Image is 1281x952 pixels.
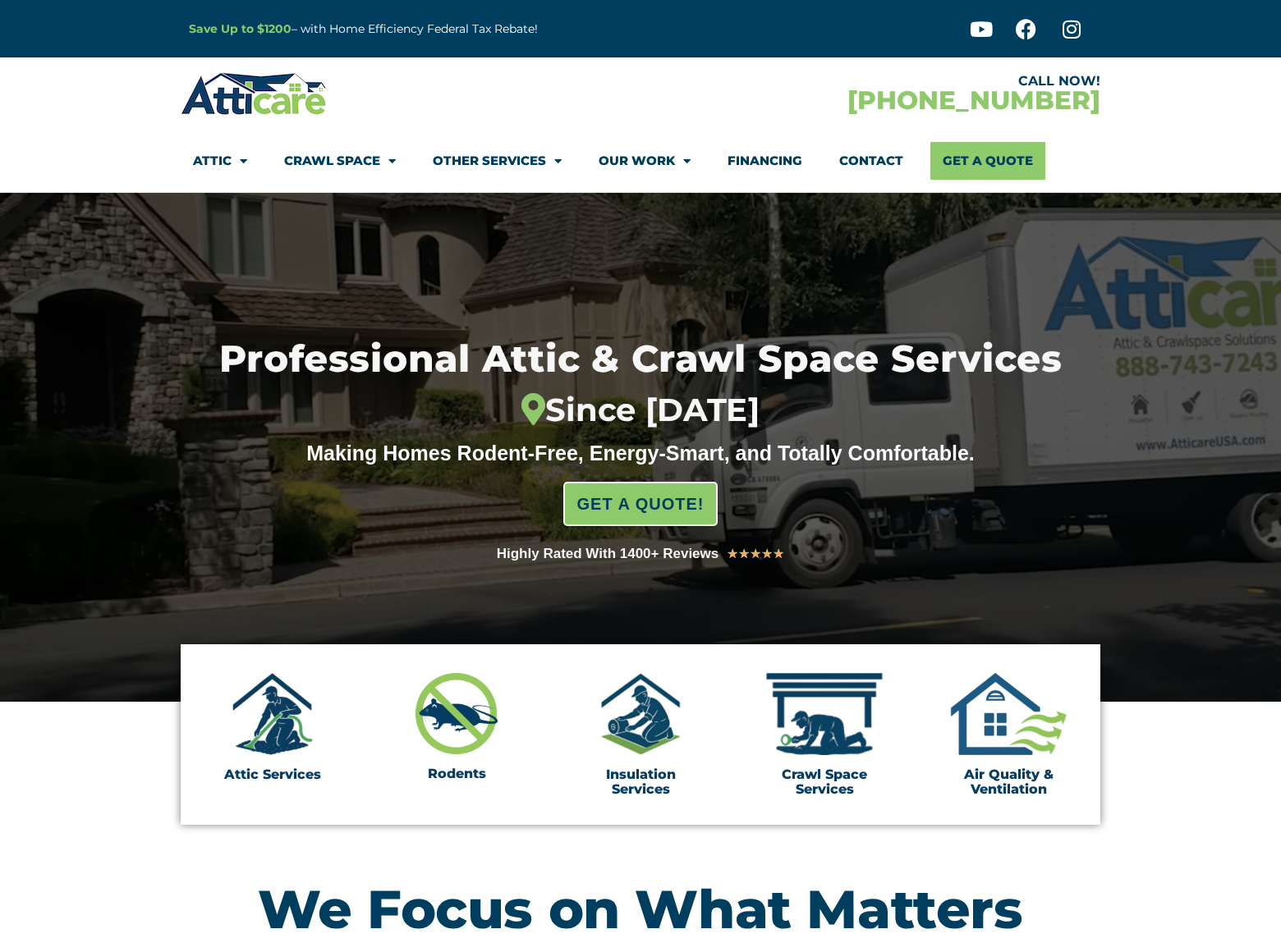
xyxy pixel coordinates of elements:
h1: Professional Attic & Crawl Space Services [132,341,1149,430]
a: Rodents [428,766,486,781]
a: Air Quality & Ventilation [964,767,1054,797]
a: Attic [193,142,247,180]
a: GET A QUOTE! [563,482,719,526]
h2: We Focus on What Matters [189,882,1092,936]
i: ★ [738,543,750,565]
div: Making Homes Rodent-Free, Energy-Smart, and Totally Comfortable. [275,441,1006,465]
a: Other Services [433,142,562,180]
span: GET A QUOTE! [577,487,705,520]
i: ★ [727,543,738,565]
i: ★ [750,543,761,565]
a: Contact [839,142,903,180]
a: Save Up to $1200 [189,21,292,36]
p: – with Home Efficiency Federal Tax Rebate! [189,20,721,39]
a: Crawl Space [284,142,396,180]
a: Attic Services [224,767,321,782]
nav: Menu [193,142,1088,180]
div: Since [DATE] [132,391,1149,429]
div: Highly Rated With 1400+ Reviews [497,542,719,565]
a: Financing [728,142,802,180]
a: Insulation Services [606,767,676,797]
a: Get A Quote [930,142,1045,180]
a: Crawl Space Services [782,767,867,797]
div: 5/5 [727,543,784,565]
div: CALL NOW! [640,75,1100,88]
i: ★ [773,543,784,565]
a: Our Work [599,142,691,180]
i: ★ [761,543,773,565]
